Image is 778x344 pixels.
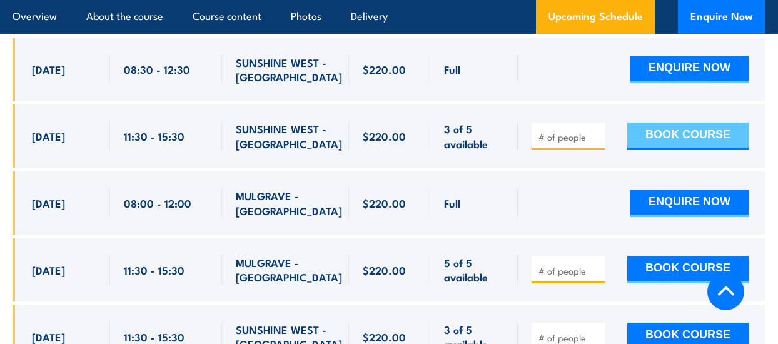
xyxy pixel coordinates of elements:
span: 11:30 - 15:30 [124,330,184,344]
span: [DATE] [32,196,65,210]
span: 11:30 - 15:30 [124,129,184,143]
span: $220.00 [363,263,406,277]
input: # of people [538,131,601,143]
button: BOOK COURSE [627,256,749,283]
span: 08:30 - 12:30 [124,62,190,76]
span: 11:30 - 15:30 [124,263,184,277]
button: ENQUIRE NOW [630,56,749,83]
span: $220.00 [363,330,406,344]
button: BOOK COURSE [627,123,749,150]
span: [DATE] [32,330,65,344]
span: MULGRAVE - [GEOGRAPHIC_DATA] [236,188,342,218]
button: ENQUIRE NOW [630,190,749,217]
span: 3 of 5 available [444,121,504,151]
input: # of people [538,331,601,344]
span: [DATE] [32,263,65,277]
span: SUNSHINE WEST - [GEOGRAPHIC_DATA] [236,55,342,84]
span: 5 of 5 available [444,255,504,285]
span: $220.00 [363,62,406,76]
span: MULGRAVE - [GEOGRAPHIC_DATA] [236,255,342,285]
span: Full [444,196,460,210]
input: # of people [538,265,601,277]
span: Full [444,62,460,76]
span: 08:00 - 12:00 [124,196,191,210]
span: SUNSHINE WEST - [GEOGRAPHIC_DATA] [236,121,342,151]
span: [DATE] [32,129,65,143]
span: $220.00 [363,129,406,143]
span: $220.00 [363,196,406,210]
span: [DATE] [32,62,65,76]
